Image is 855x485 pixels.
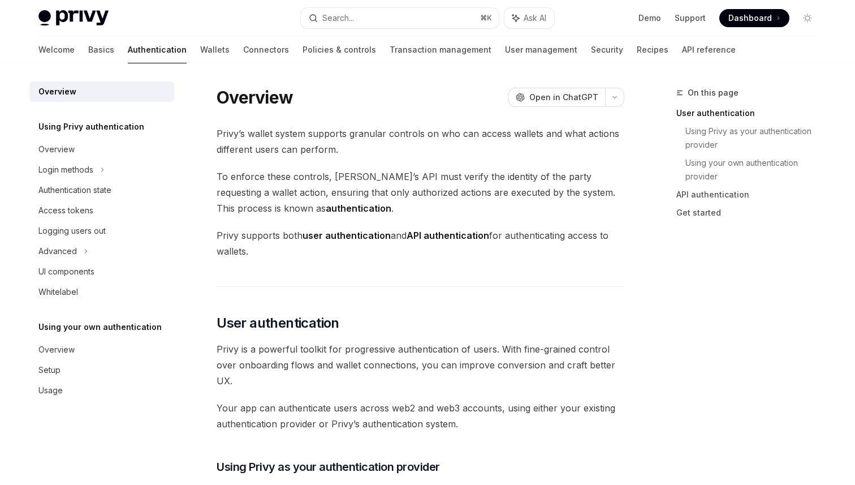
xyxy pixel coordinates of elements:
button: Ask AI [504,8,554,28]
span: ⌘ K [480,14,492,23]
span: Ask AI [524,12,546,24]
a: Overview [29,81,174,102]
a: Transaction management [390,36,491,63]
div: Authentication state [38,183,111,197]
a: Security [591,36,623,63]
a: Authentication state [29,180,174,200]
span: User authentication [217,314,339,332]
div: UI components [38,265,94,278]
span: Privy is a powerful toolkit for progressive authentication of users. With fine-grained control ov... [217,341,624,389]
a: Setup [29,360,174,380]
span: Privy’s wallet system supports granular controls on who can access wallets and what actions diffe... [217,126,624,157]
a: Overview [29,139,174,160]
a: Usage [29,380,174,401]
a: Logging users out [29,221,174,241]
a: Wallets [200,36,230,63]
span: To enforce these controls, [PERSON_NAME]’s API must verify the identity of the party requesting a... [217,169,624,216]
a: Recipes [637,36,668,63]
span: Privy supports both and for authenticating access to wallets. [217,228,624,259]
span: Dashboard [728,12,772,24]
div: Usage [38,384,63,397]
a: Welcome [38,36,75,63]
div: Search... [322,11,354,25]
img: light logo [38,10,109,26]
a: User authentication [676,104,826,122]
button: Open in ChatGPT [508,88,605,107]
span: Using Privy as your authentication provider [217,459,440,475]
a: Using your own authentication provider [685,154,826,186]
a: Dashboard [719,9,789,27]
h5: Using Privy authentication [38,120,144,134]
a: API authentication [676,186,826,204]
a: Policies & controls [303,36,376,63]
button: Search...⌘K [301,8,499,28]
h1: Overview [217,87,293,108]
div: Setup [38,363,61,377]
div: Advanced [38,244,77,258]
strong: user authentication [303,230,391,241]
div: Overview [38,85,76,98]
a: User management [505,36,577,63]
div: Whitelabel [38,285,78,299]
span: Open in ChatGPT [529,92,598,103]
a: Using Privy as your authentication provider [685,122,826,154]
div: Access tokens [38,204,93,217]
a: Connectors [243,36,289,63]
div: Login methods [38,163,93,177]
a: API reference [682,36,736,63]
a: UI components [29,261,174,282]
a: Overview [29,340,174,360]
button: Toggle dark mode [798,9,817,27]
a: Demo [638,12,661,24]
span: Your app can authenticate users across web2 and web3 accounts, using either your existing authent... [217,400,624,432]
div: Overview [38,343,75,357]
div: Logging users out [38,224,106,238]
span: On this page [688,86,739,100]
a: Support [675,12,706,24]
a: Access tokens [29,200,174,221]
a: Get started [676,204,826,222]
a: Basics [88,36,114,63]
h5: Using your own authentication [38,320,162,334]
a: Authentication [128,36,187,63]
strong: API authentication [407,230,489,241]
div: Overview [38,143,75,156]
a: Whitelabel [29,282,174,302]
strong: authentication [326,203,391,214]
